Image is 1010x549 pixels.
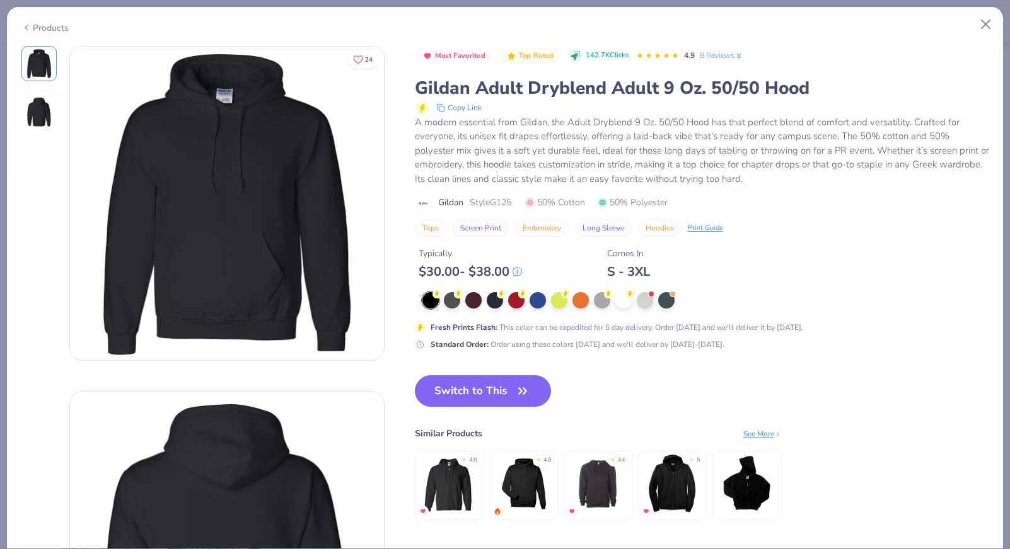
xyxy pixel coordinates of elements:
img: MostFav.gif [419,507,427,515]
div: Typically [419,247,522,260]
img: Jerzees Youth 8 oz. NuBlend Fleece Full-Zip Hood [717,453,777,513]
button: Embroidery [515,219,569,237]
div: $ 30.00 - $ 38.00 [419,264,522,280]
div: Print Guide [688,223,723,234]
div: ★ [610,456,615,461]
button: Badge Button [499,48,560,64]
span: Most Favorited [435,52,485,59]
span: 24 [365,57,373,63]
button: Long Sleeve [575,219,632,237]
strong: Fresh Prints Flash : [431,322,497,332]
img: Front [70,47,384,360]
div: S - 3XL [607,264,650,280]
div: 4.8 [543,456,551,465]
div: ★ [536,456,541,461]
div: 4.9 Stars [636,46,679,66]
div: This color can be expedited for 5 day delivery. Order [DATE] and we'll deliver it by [DATE]. [431,322,803,333]
span: Top Rated [519,52,554,59]
button: Like [347,50,378,69]
div: 5 [697,456,700,465]
strong: Standard Order : [431,339,489,349]
span: 50% Polyester [598,196,668,209]
img: trending.gif [494,507,501,515]
div: See More [743,428,782,439]
div: ★ [689,456,694,461]
div: Similar Products [415,427,482,440]
img: brand logo [415,198,432,208]
button: Close [974,13,998,37]
span: Style G125 [470,196,511,209]
span: 142.7K Clicks [586,50,629,61]
span: Gildan [438,196,463,209]
a: 8 Reviews [700,50,743,61]
div: Order using these colors [DATE] and we'll deliver by [DATE]-[DATE]. [431,339,724,350]
div: Comes In [607,247,650,260]
img: Back [24,96,54,127]
div: Products [21,21,69,35]
div: 4.6 [618,456,625,465]
img: Just Hoods By AWDis Men's 80/20 Midweight College Hooded Sweatshirt [494,453,554,513]
button: Switch to This [415,375,552,407]
img: MostFav.gif [642,507,650,515]
button: Tops [415,219,446,237]
img: Gildan Heavy Blend 50/50 Full-Zip Hooded Sweatshirt [419,453,479,513]
div: A modern essential from Gildan, the Adult Dryblend 9 Oz. 50/50 Hood has that perfect blend of com... [415,115,989,186]
img: Most Favorited sort [422,51,432,61]
img: Independent Trading Co. Midweight Hooded Sweatshirt [568,453,628,513]
div: ★ [461,456,467,461]
button: Badge Button [416,48,492,64]
span: 50% Cotton [525,196,585,209]
div: Gildan Adult Dryblend Adult 9 Oz. 50/50 Hood [415,76,989,100]
img: MostFav.gif [568,507,576,515]
img: Top Rated sort [506,51,516,61]
div: 4.8 [469,456,477,465]
button: Screen Print [453,219,509,237]
button: Hoodies [638,219,682,237]
img: Front [24,48,54,79]
span: 4.9 [684,50,695,60]
img: Hanes Adult 7.8 Oz. Ecosmart 50/50 Full-Zip Hood [642,453,702,513]
button: copy to clipboard [432,100,485,115]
